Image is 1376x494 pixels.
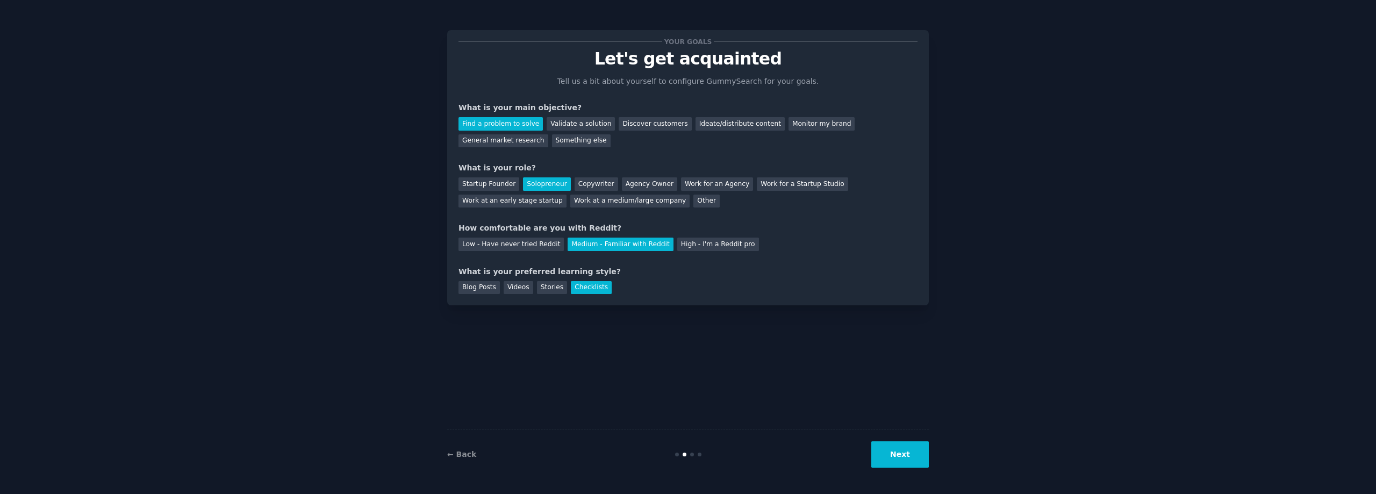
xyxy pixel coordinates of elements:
[619,117,691,131] div: Discover customers
[681,177,753,191] div: Work for an Agency
[871,441,929,468] button: Next
[693,195,720,208] div: Other
[458,177,519,191] div: Startup Founder
[458,117,543,131] div: Find a problem to solve
[696,117,785,131] div: Ideate/distribute content
[547,117,615,131] div: Validate a solution
[504,281,533,295] div: Videos
[458,238,564,251] div: Low - Have never tried Reddit
[458,102,918,113] div: What is your main objective?
[570,195,690,208] div: Work at a medium/large company
[458,162,918,174] div: What is your role?
[568,238,673,251] div: Medium - Familiar with Reddit
[571,281,612,295] div: Checklists
[458,223,918,234] div: How comfortable are you with Reddit?
[458,49,918,68] p: Let's get acquainted
[458,195,567,208] div: Work at an early stage startup
[458,134,548,148] div: General market research
[575,177,618,191] div: Copywriter
[458,281,500,295] div: Blog Posts
[537,281,567,295] div: Stories
[662,36,714,47] span: Your goals
[447,450,476,459] a: ← Back
[677,238,759,251] div: High - I'm a Reddit pro
[552,134,611,148] div: Something else
[553,76,823,87] p: Tell us a bit about yourself to configure GummySearch for your goals.
[523,177,570,191] div: Solopreneur
[789,117,855,131] div: Monitor my brand
[458,266,918,277] div: What is your preferred learning style?
[757,177,848,191] div: Work for a Startup Studio
[622,177,677,191] div: Agency Owner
